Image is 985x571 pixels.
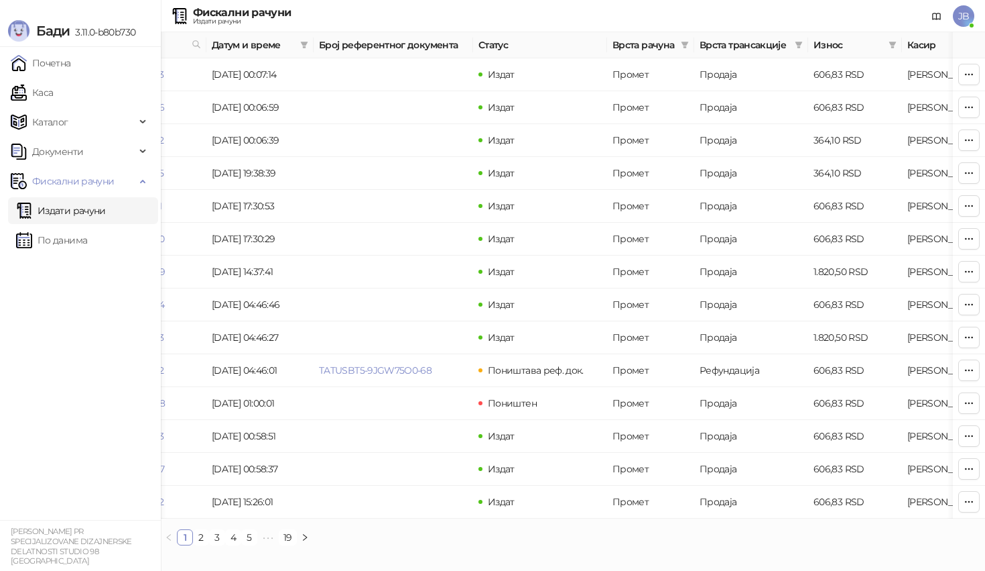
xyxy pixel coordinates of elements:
[206,223,314,256] td: [DATE] 17:30:29
[206,420,314,453] td: [DATE] 00:58:51
[488,496,515,508] span: Издат
[206,289,314,321] td: [DATE] 04:46:46
[694,289,808,321] td: Продаја
[70,26,135,38] span: 3.11.0-b80b730
[607,321,694,354] td: Промет
[488,134,515,146] span: Издат
[488,200,515,212] span: Издат
[206,124,314,157] td: [DATE] 00:06:39
[473,32,607,58] th: Статус
[279,530,296,545] a: 19
[795,41,803,49] span: filter
[808,124,902,157] td: 364,10 RSD
[694,321,808,354] td: Продаја
[808,453,902,486] td: 606,83 RSD
[681,41,689,49] span: filter
[694,91,808,124] td: Продаја
[607,453,694,486] td: Промет
[808,486,902,519] td: 606,83 RSD
[694,124,808,157] td: Продаја
[607,190,694,223] td: Промет
[694,223,808,256] td: Продаја
[314,32,473,58] th: Број референтног документа
[488,430,515,442] span: Издат
[808,190,902,223] td: 606,83 RSD
[32,138,83,165] span: Документи
[808,289,902,321] td: 606,83 RSD
[279,529,297,546] li: 19
[694,486,808,519] td: Продаја
[808,58,902,91] td: 606,83 RSD
[694,387,808,420] td: Продаја
[32,109,68,136] span: Каталог
[206,321,314,354] td: [DATE] 04:46:27
[206,190,314,223] td: [DATE] 17:30:53
[193,7,291,18] div: Фискални рачуни
[210,530,224,545] a: 3
[612,38,675,52] span: Врста рачуна
[607,420,694,453] td: Промет
[607,32,694,58] th: Врста рачуна
[36,23,70,39] span: Бади
[808,256,902,289] td: 1.820,50 RSD
[607,289,694,321] td: Промет
[11,79,53,106] a: Каса
[257,529,279,546] span: •••
[206,256,314,289] td: [DATE] 14:37:41
[177,529,193,546] li: 1
[193,529,209,546] li: 2
[607,124,694,157] td: Промет
[212,38,295,52] span: Датум и време
[488,266,515,278] span: Издат
[206,387,314,420] td: [DATE] 01:00:01
[813,38,883,52] span: Износ
[488,397,537,409] span: Поништен
[193,18,291,25] div: Издати рачуни
[488,68,515,81] span: Издат
[226,530,241,545] a: 4
[301,533,309,541] span: right
[488,101,515,113] span: Издат
[607,157,694,190] td: Промет
[953,5,974,27] span: JB
[694,58,808,91] td: Продаја
[607,486,694,519] td: Промет
[206,58,314,91] td: [DATE] 00:07:14
[694,190,808,223] td: Продаја
[297,529,313,546] li: Следећа страна
[694,157,808,190] td: Продаја
[297,529,313,546] button: right
[808,157,902,190] td: 364,10 RSD
[319,364,432,376] a: TATUSBT5-9JGW75O0-68
[257,529,279,546] li: Следећих 5 Страна
[808,420,902,453] td: 606,83 RSD
[225,529,241,546] li: 4
[607,223,694,256] td: Промет
[607,58,694,91] td: Промет
[808,354,902,387] td: 606,83 RSD
[886,35,899,55] span: filter
[11,50,71,76] a: Почетна
[206,486,314,519] td: [DATE] 15:26:01
[607,354,694,387] td: Промет
[694,256,808,289] td: Продаја
[607,256,694,289] td: Промет
[206,453,314,486] td: [DATE] 00:58:37
[694,453,808,486] td: Продаја
[926,5,947,27] a: Документација
[488,233,515,245] span: Издат
[808,387,902,420] td: 606,83 RSD
[300,41,308,49] span: filter
[808,321,902,354] td: 1.820,50 RSD
[206,157,314,190] td: [DATE] 19:38:39
[607,91,694,124] td: Промет
[889,41,897,49] span: filter
[694,32,808,58] th: Врста трансакције
[8,20,29,42] img: Logo
[488,331,515,344] span: Издат
[700,38,789,52] span: Врста трансакције
[792,35,805,55] span: filter
[242,530,257,545] a: 5
[241,529,257,546] li: 5
[298,35,311,55] span: filter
